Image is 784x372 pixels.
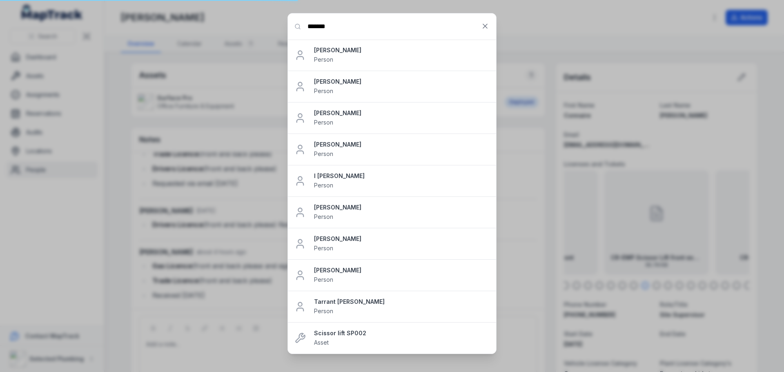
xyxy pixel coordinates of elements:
strong: [PERSON_NAME] [314,235,490,243]
span: Person [314,150,333,157]
span: Asset [314,339,329,346]
a: [PERSON_NAME]Person [314,140,490,158]
span: Person [314,87,333,94]
span: Person [314,307,333,314]
a: [PERSON_NAME]Person [314,78,490,96]
strong: Scissor lift SP002 [314,329,490,337]
strong: [PERSON_NAME] [314,140,490,149]
span: Person [314,276,333,283]
a: Scissor lift SP002Asset [314,329,490,347]
a: [PERSON_NAME]Person [314,109,490,127]
strong: [PERSON_NAME] [314,203,490,212]
a: [PERSON_NAME]Person [314,266,490,284]
a: [PERSON_NAME]Person [314,46,490,64]
span: Person [314,213,333,220]
span: Person [314,245,333,252]
span: Person [314,119,333,126]
a: I [PERSON_NAME]Person [314,172,490,190]
span: Person [314,56,333,63]
span: Person [314,182,333,189]
strong: Tarrant [PERSON_NAME] [314,298,490,306]
a: [PERSON_NAME]Person [314,235,490,253]
a: Tarrant [PERSON_NAME]Person [314,298,490,316]
a: [PERSON_NAME]Person [314,203,490,221]
strong: [PERSON_NAME] [314,109,490,117]
strong: I [PERSON_NAME] [314,172,490,180]
strong: [PERSON_NAME] [314,266,490,274]
strong: [PERSON_NAME] [314,78,490,86]
strong: [PERSON_NAME] [314,46,490,54]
